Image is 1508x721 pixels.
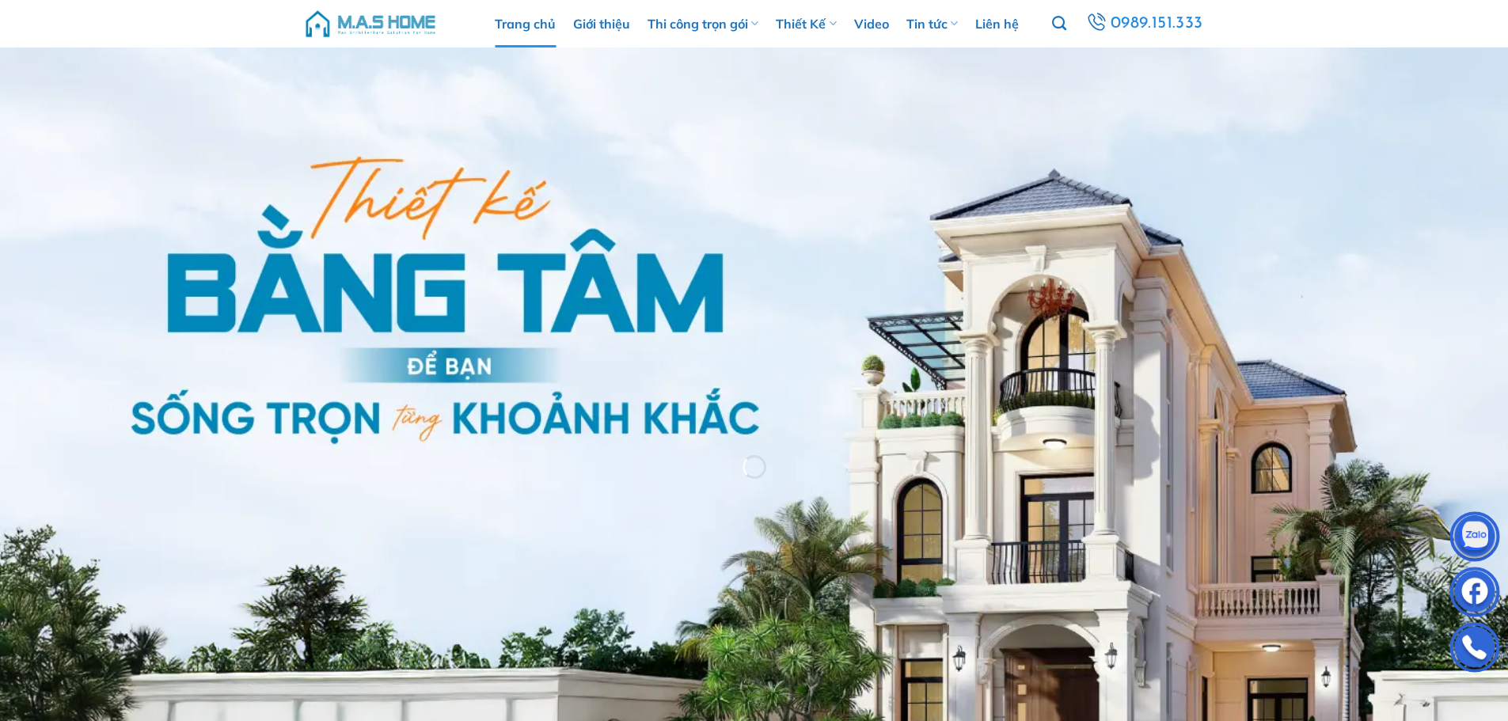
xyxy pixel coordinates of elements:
[1052,7,1066,40] a: Tìm kiếm
[1451,515,1499,563] img: Zalo
[1084,9,1205,38] a: 0989.151.333
[1451,571,1499,618] img: Facebook
[1451,626,1499,674] img: Phone
[1111,10,1203,37] span: 0989.151.333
